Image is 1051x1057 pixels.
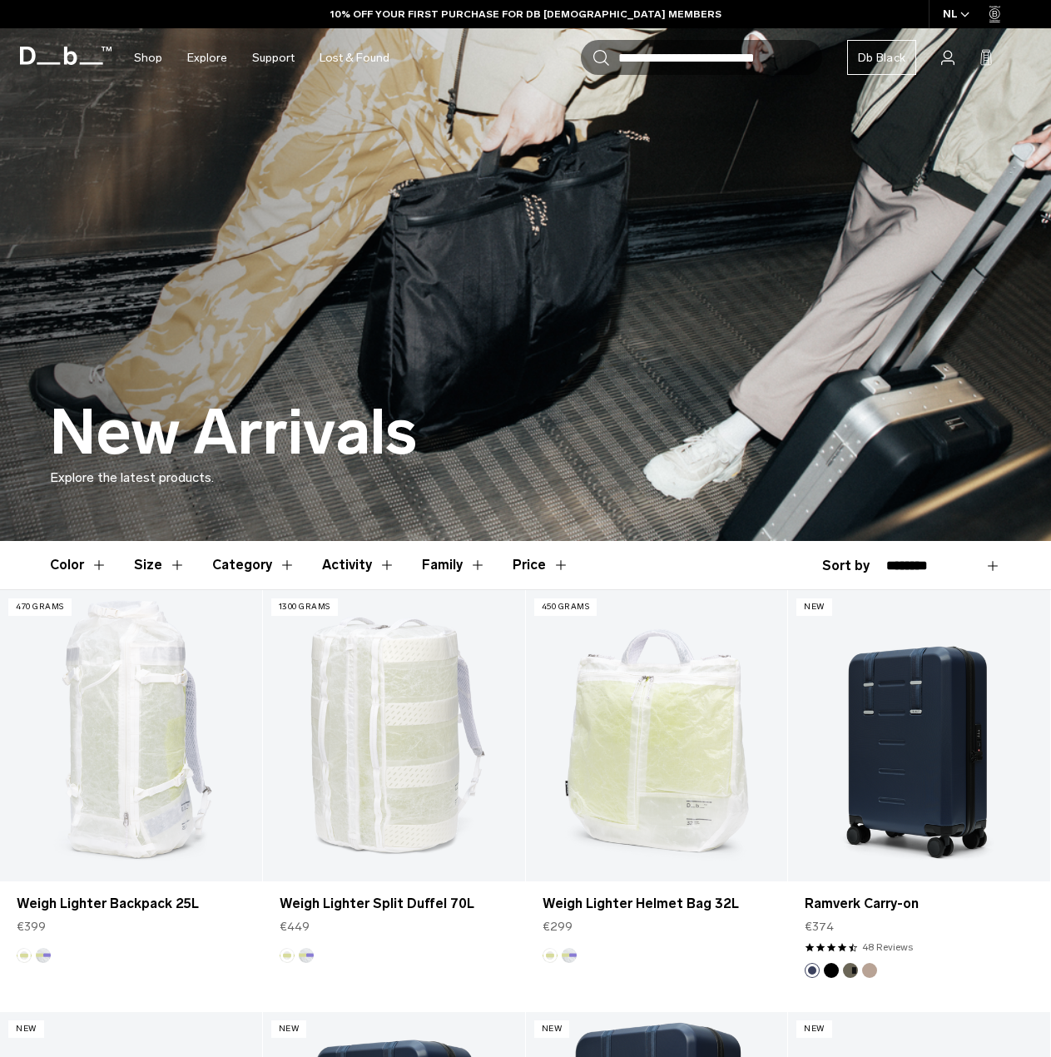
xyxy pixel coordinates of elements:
[17,918,46,935] span: €399
[17,948,32,963] button: Diffusion
[212,541,295,589] button: Toggle Filter
[796,1020,832,1038] p: New
[134,541,186,589] button: Toggle Filter
[320,28,389,87] a: Lost & Found
[134,28,162,87] a: Shop
[513,541,569,589] button: Toggle Price
[50,541,107,589] button: Toggle Filter
[422,541,486,589] button: Toggle Filter
[543,918,573,935] span: €299
[543,948,558,963] button: Diffusion
[534,598,597,616] p: 450 grams
[562,948,577,963] button: Aurora
[796,598,832,616] p: New
[50,468,1001,488] p: Explore the latest products.
[788,590,1050,881] a: Ramverk Carry-on
[330,7,721,22] a: 10% OFF YOUR FIRST PURCHASE FOR DB [DEMOGRAPHIC_DATA] MEMBERS
[187,28,227,87] a: Explore
[534,1020,570,1038] p: New
[121,28,402,87] nav: Main Navigation
[280,948,295,963] button: Diffusion
[280,918,310,935] span: €449
[847,40,916,75] a: Db Black
[862,963,877,978] button: Fogbow Beige
[805,894,1034,914] a: Ramverk Carry-on
[843,963,858,978] button: Forest Green
[824,963,839,978] button: Black Out
[252,28,295,87] a: Support
[17,894,245,914] a: Weigh Lighter Backpack 25L
[36,948,51,963] button: Aurora
[322,541,395,589] button: Toggle Filter
[543,894,771,914] a: Weigh Lighter Helmet Bag 32L
[805,963,820,978] button: Blue Hour
[50,399,417,468] h1: New Arrivals
[280,894,508,914] a: Weigh Lighter Split Duffel 70L
[299,948,314,963] button: Aurora
[862,940,913,955] a: 48 reviews
[526,590,788,881] a: Weigh Lighter Helmet Bag 32L
[271,598,338,616] p: 1300 grams
[805,918,834,935] span: €374
[8,598,72,616] p: 470 grams
[8,1020,44,1038] p: New
[263,590,525,881] a: Weigh Lighter Split Duffel 70L
[271,1020,307,1038] p: New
